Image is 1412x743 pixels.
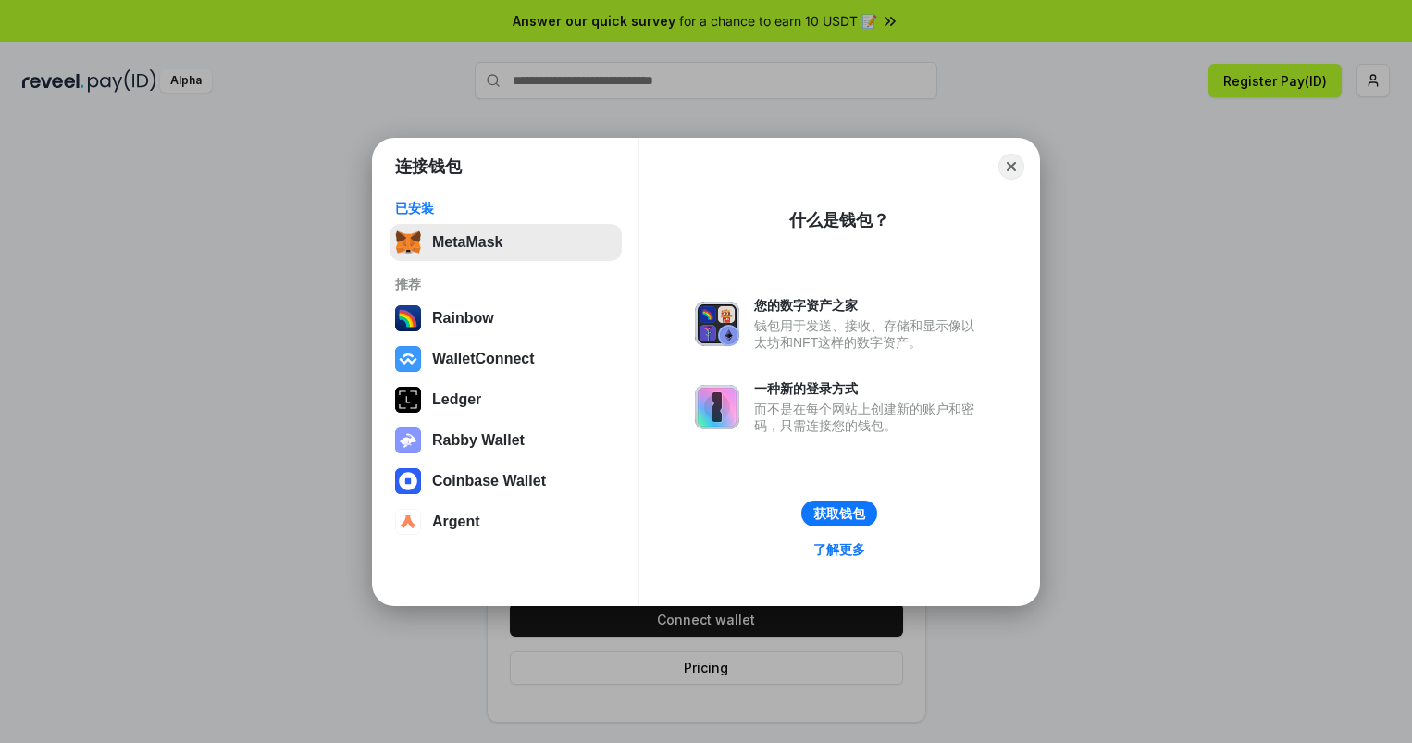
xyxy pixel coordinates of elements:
img: svg+xml,%3Csvg%20xmlns%3D%22http%3A%2F%2Fwww.w3.org%2F2000%2Fsvg%22%20fill%3D%22none%22%20viewBox... [395,427,421,453]
button: Ledger [390,381,622,418]
img: svg+xml,%3Csvg%20width%3D%2228%22%20height%3D%2228%22%20viewBox%3D%220%200%2028%2028%22%20fill%3D... [395,468,421,494]
a: 了解更多 [802,538,876,562]
button: 获取钱包 [801,501,877,526]
button: Argent [390,503,622,540]
button: Close [998,154,1024,180]
img: svg+xml,%3Csvg%20width%3D%2228%22%20height%3D%2228%22%20viewBox%3D%220%200%2028%2028%22%20fill%3D... [395,509,421,535]
img: svg+xml,%3Csvg%20xmlns%3D%22http%3A%2F%2Fwww.w3.org%2F2000%2Fsvg%22%20width%3D%2228%22%20height%3... [395,387,421,413]
button: MetaMask [390,224,622,261]
div: 已安装 [395,200,616,217]
div: 什么是钱包？ [789,209,889,231]
div: 推荐 [395,276,616,292]
button: Coinbase Wallet [390,463,622,500]
img: svg+xml,%3Csvg%20xmlns%3D%22http%3A%2F%2Fwww.w3.org%2F2000%2Fsvg%22%20fill%3D%22none%22%20viewBox... [695,385,739,429]
div: Rabby Wallet [432,432,525,449]
img: svg+xml,%3Csvg%20fill%3D%22none%22%20height%3D%2233%22%20viewBox%3D%220%200%2035%2033%22%20width%... [395,229,421,255]
img: svg+xml,%3Csvg%20width%3D%22120%22%20height%3D%22120%22%20viewBox%3D%220%200%20120%20120%22%20fil... [395,305,421,331]
div: 获取钱包 [813,505,865,522]
img: svg+xml,%3Csvg%20xmlns%3D%22http%3A%2F%2Fwww.w3.org%2F2000%2Fsvg%22%20fill%3D%22none%22%20viewBox... [695,302,739,346]
button: WalletConnect [390,341,622,378]
div: 一种新的登录方式 [754,380,984,397]
div: Argent [432,514,480,530]
button: Rabby Wallet [390,422,622,459]
div: Coinbase Wallet [432,473,546,489]
div: 您的数字资产之家 [754,297,984,314]
div: Ledger [432,391,481,408]
h1: 连接钱包 [395,155,462,178]
div: 而不是在每个网站上创建新的账户和密码，只需连接您的钱包。 [754,401,984,434]
div: WalletConnect [432,351,535,367]
button: Rainbow [390,300,622,337]
div: MetaMask [432,234,502,251]
div: 了解更多 [813,541,865,558]
img: svg+xml,%3Csvg%20width%3D%2228%22%20height%3D%2228%22%20viewBox%3D%220%200%2028%2028%22%20fill%3D... [395,346,421,372]
div: 钱包用于发送、接收、存储和显示像以太坊和NFT这样的数字资产。 [754,317,984,351]
div: Rainbow [432,310,494,327]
